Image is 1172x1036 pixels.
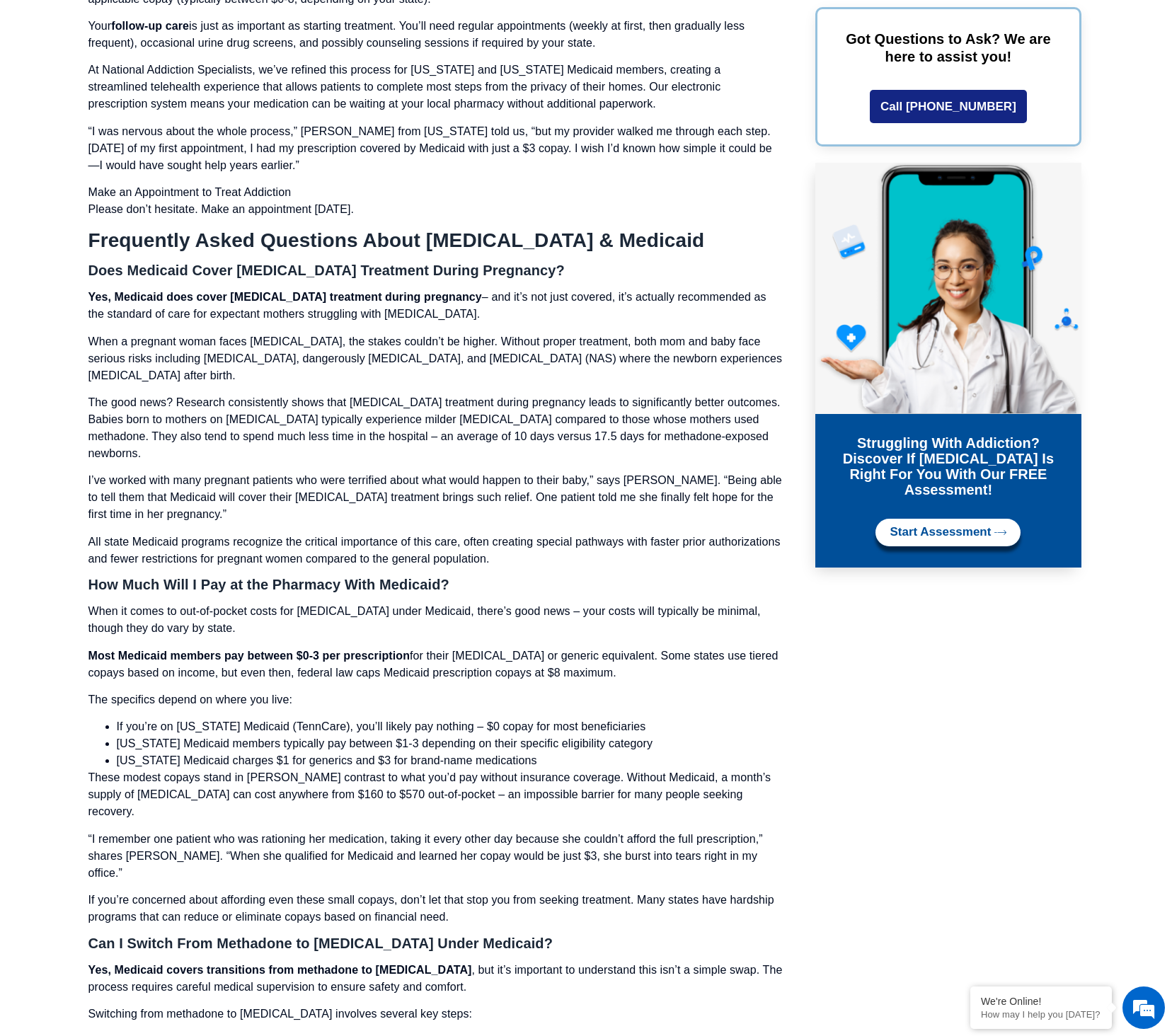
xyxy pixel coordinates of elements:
p: – and it’s not just covered, it’s actually recommended as the standard of care for expectant moth... [88,289,783,323]
p: All state Medicaid programs recognize the critical importance of this care, often creating specia... [88,534,783,568]
p: , but it’s important to understand this isn’t a simple swap. The process requires careful medical... [88,962,783,996]
p: At National Addiction Specialists, we’ve refined this process for [US_STATE] and [US_STATE] Medic... [88,62,783,113]
span: Start Assessment [890,526,991,539]
p: for their [MEDICAL_DATA] or generic equivalent. Some states use tiered copays based on income, bu... [88,647,783,681]
p: Switching from methadone to [MEDICAL_DATA] involves several key steps: [88,1006,783,1023]
p: “I remember one patient who was rationing her medication, taking it every other day because she c... [88,831,783,882]
h2: Frequently Asked Questions About [MEDICAL_DATA] & Medicaid [88,229,783,253]
p: Got Questions to Ask? We are here to assist you! [839,30,1059,66]
p: These modest copays stand in [PERSON_NAME] contrast to what you’d pay without insurance coverage.... [88,769,783,820]
p: If you’re concerned about affording even these small copays, don’t let that stop you from seeking... [88,892,783,926]
p: “I was nervous about the whole process,” [PERSON_NAME] from [US_STATE] told us, “but my provider ... [88,123,783,174]
a: Start Assessment [875,519,1021,546]
li: [US_STATE] Medicaid members typically pay between $1-3 depending on their specific eligibility ca... [117,735,783,752]
div: Minimize live chat window [232,7,266,41]
strong: Yes, Medicaid does cover [MEDICAL_DATA] treatment during pregnancy [88,291,482,303]
strong: Most Medicaid members pay between $0-3 per prescription [88,650,410,662]
strong: Yes, Medicaid covers transitions from methadone to [MEDICAL_DATA] [88,964,472,976]
span: Call [PHONE_NUMBER] [880,100,1016,113]
p: When it comes to out-of-pocket costs for [MEDICAL_DATA] under Medicaid, there’s good news – your ... [88,603,783,637]
img: Online Suboxone Treatment - Opioid Addiction Treatment using phone [815,163,1082,414]
p: I’ve worked with many pregnant patients who were terrified about what would happen to their baby,... [88,472,783,523]
p: Your is just as important as starting treatment. You’ll need regular appointments (weekly at firs... [88,18,783,52]
div: Chat with us now [95,74,259,93]
span: We're online! [82,178,195,321]
li: [US_STATE] Medicaid charges $1 for generics and $3 for brand-name medications [117,752,783,769]
h3: Struggling with addiction? Discover if [MEDICAL_DATA] is right for you with our FREE Assessment! [826,435,1072,497]
textarea: Type your message and hit 'Enter' [7,386,270,436]
p: The specifics depend on where you live: [88,691,783,708]
div: Navigation go back [16,73,37,94]
p: The good news? Research consistently shows that [MEDICAL_DATA] treatment during pregnancy leads t... [88,394,783,462]
h3: Can I Switch From Methadone to [MEDICAL_DATA] Under Medicaid? [88,936,783,950]
p: How may I help you today? [981,1009,1101,1020]
strong: follow-up care [111,20,189,32]
h3: How Much Will I Pay at the Pharmacy With Medicaid? [88,577,783,592]
p: When a pregnant woman faces [MEDICAL_DATA], the stakes couldn’t be higher. Without proper treatme... [88,333,783,384]
h3: Does Medicaid Cover [MEDICAL_DATA] Treatment During Pregnancy? [88,263,783,277]
a: Call [PHONE_NUMBER] [870,90,1027,123]
li: If you’re on [US_STATE] Medicaid (TennCare), you’ll likely pay nothing – $0 copay for most benefi... [117,718,783,735]
p: Make an Appointment to Treat Addiction Please don’t hesitate. Make an appointment [DATE]. [88,184,783,218]
div: We're Online! [981,996,1101,1007]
